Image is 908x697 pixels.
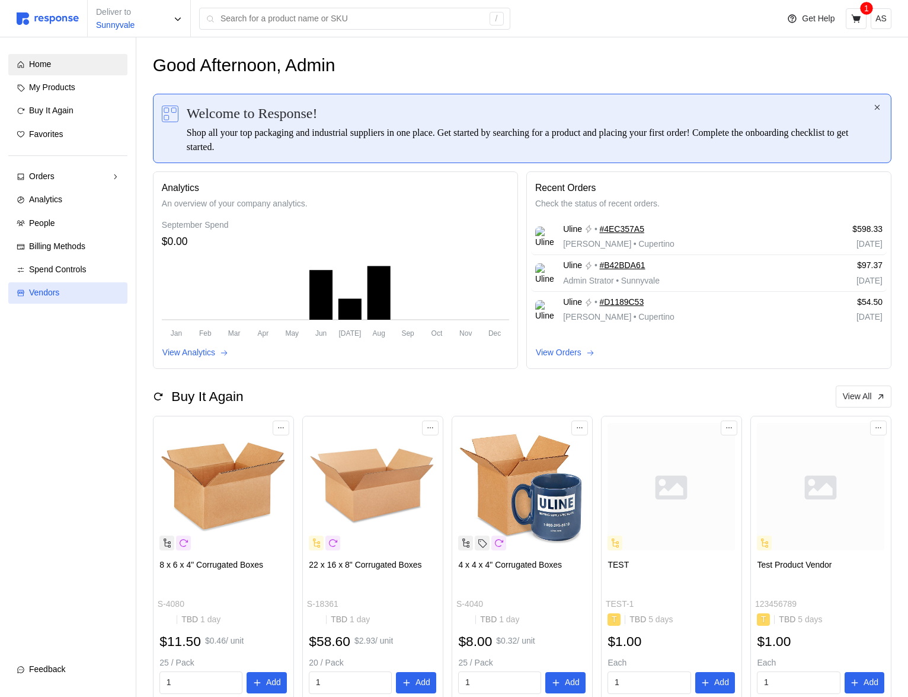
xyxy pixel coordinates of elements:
p: Get Help [802,12,835,26]
button: Get Help [780,8,842,30]
span: 5 days [646,615,673,624]
h2: Buy It Again [171,387,243,406]
span: Spend Controls [29,265,87,274]
span: Uline [563,296,582,309]
a: Billing Methods [8,236,127,257]
span: • [631,312,638,322]
a: People [8,213,127,234]
img: Uline [535,263,555,283]
img: Uline [535,227,555,246]
p: View Analytics [162,346,215,359]
img: svg%3e [757,423,884,550]
input: Qty [316,672,385,693]
span: Test Product Vendor [757,560,832,569]
span: Vendors [29,288,59,297]
tspan: Dec [488,329,501,337]
p: $54.50 [802,296,883,309]
div: $0.00 [162,234,509,250]
p: Recent Orders [535,180,883,195]
p: 123456789 [755,598,797,611]
a: #D1189C53 [599,296,644,309]
p: S-4040 [456,598,483,611]
button: Add [695,672,736,693]
tspan: Apr [257,329,268,337]
span: Billing Methods [29,241,85,251]
div: September Spend [162,219,509,232]
p: Analytics [162,180,509,195]
tspan: May [285,329,299,337]
p: View All [843,390,872,403]
a: Spend Controls [8,259,127,281]
h2: $11.50 [159,632,201,651]
a: #4EC357A5 [599,223,644,236]
tspan: Jun [315,329,327,337]
p: $0.46 / unit [205,635,244,648]
tspan: Feb [199,329,212,337]
p: Admin Strator Sunnyvale [563,275,660,288]
button: View All [836,386,891,408]
p: 20 / Pack [309,657,436,670]
tspan: Jan [171,329,182,337]
a: Home [8,54,127,75]
tspan: Nov [459,329,472,337]
div: Shop all your top packaging and industrial suppliers in one place. Get started by searching for a... [187,126,872,154]
img: svg%3e [17,12,79,25]
a: Buy It Again [8,100,127,122]
tspan: [DATE] [338,329,361,337]
p: AS [875,12,887,26]
img: Uline [535,300,555,320]
span: Uline [563,259,582,272]
a: Orders [8,166,127,187]
p: • [594,296,597,309]
p: Each [757,657,884,670]
a: My Products [8,77,127,98]
span: 1 day [347,615,370,624]
p: TBD [181,613,220,626]
p: T [761,613,766,626]
p: $97.37 [802,259,883,272]
p: [PERSON_NAME] Cupertino [563,238,674,251]
p: $2.93 / unit [354,635,393,648]
h2: $1.00 [757,632,791,651]
p: S-4080 [158,598,184,611]
h1: Good Afternoon, Admin [153,54,335,77]
tspan: Oct [431,329,442,337]
span: Home [29,59,51,69]
span: Feedback [29,664,65,674]
span: 4 x 4 x 4" Corrugated Boxes [458,560,562,569]
span: TEST [608,560,629,569]
div: Orders [29,170,107,183]
button: Add [247,672,287,693]
p: TBD [480,613,519,626]
tspan: Sep [401,329,414,337]
a: Favorites [8,124,127,145]
p: • [594,223,597,236]
span: 1 day [497,615,519,624]
button: View Analytics [162,346,229,360]
p: 25 / Pack [458,657,586,670]
p: TBD [779,613,822,626]
button: View Orders [535,346,595,360]
p: • [594,259,597,272]
p: 25 / Pack [159,657,287,670]
p: TEST-1 [606,598,634,611]
p: TBD [331,613,370,626]
tspan: Mar [228,329,241,337]
button: Add [545,672,586,693]
img: S-4080 [159,423,287,550]
p: View Orders [536,346,581,359]
span: • [614,276,621,285]
p: Add [266,676,281,689]
span: Welcome to Response! [187,103,318,124]
div: / [490,12,504,26]
p: Deliver to [96,6,135,19]
span: Buy It Again [29,106,73,115]
img: svg%3e [162,106,178,122]
p: Add [714,676,729,689]
a: Analytics [8,189,127,211]
input: Qty [615,672,684,693]
input: Qty [764,672,833,693]
p: $598.33 [802,223,883,236]
span: Analytics [29,195,62,204]
p: [DATE] [802,311,883,324]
